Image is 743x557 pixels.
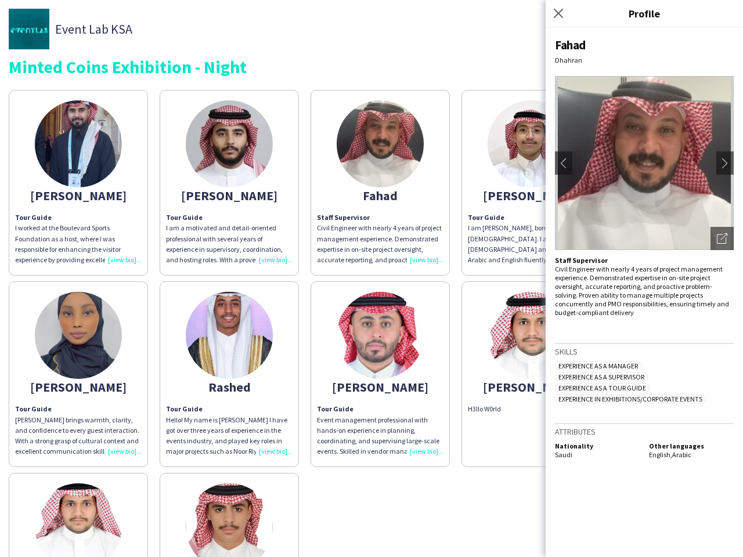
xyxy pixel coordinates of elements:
span: Experience in Exhibitions/Corporate Events [555,395,706,403]
div: I am [PERSON_NAME], born on [DEMOGRAPHIC_DATA]. I am [DEMOGRAPHIC_DATA] and speak both Arabic and... [468,223,594,265]
div: Fahad [555,37,734,53]
h3: Profile [546,6,743,21]
img: thumb-6504c191c9d4e.jpg [488,292,575,379]
img: thumb-68dc25e7409a1.jpeg [186,100,273,187]
span: Saudi [555,450,572,459]
div: [PERSON_NAME] [15,382,142,392]
div: [PERSON_NAME] [317,382,443,392]
div: [PERSON_NAME] [166,190,293,201]
b: Tour Guide [15,404,52,413]
h5: Other languages [649,442,734,450]
b: Tour Guide [317,404,354,413]
img: thumb-68b104eccc2f7.png [35,100,122,187]
div: Hello! My name is [PERSON_NAME] I have got over three years of experience in the events industry,... [166,404,293,457]
div: Minted Coins Exhibition - Night [9,58,734,75]
div: [PERSON_NAME] [468,190,594,201]
img: thumb-6484e0113b86e.jpeg [35,292,122,379]
span: Experience as a Supervisor [555,372,648,381]
div: Civil Engineer with nearly 4 years of project management experience. Demonstrated expertise in on... [317,223,443,265]
p: I am a motivated and detail-oriented professional with several years of experience in supervisory... [166,212,293,265]
h5: Nationality [555,442,640,450]
h3: Attributes [555,426,734,437]
span: Experience as a Tour Guide [555,384,650,392]
b: Tour Guide [166,213,203,222]
div: [PERSON_NAME] brings warmth, clarity, and confidence to every guest interaction. With a strong gr... [15,404,142,457]
b: Tour Guide [15,213,52,222]
img: thumb-5c71f5ac-19c8-4b12-9d84-9ad8b0b05896.jpg [9,9,49,49]
span: English , [649,450,672,459]
img: Crew avatar or photo [555,76,734,250]
span: Arabic [672,450,691,459]
b: Tour Guide [166,404,203,413]
div: H3llo W0rld [468,404,594,414]
span: Experience as a Manager [555,361,641,370]
div: Open photos pop-in [710,227,734,250]
img: thumb-662e68e571236.jpeg [488,100,575,187]
h3: Skills [555,346,734,357]
b: Staff Supervisor [317,213,370,222]
div: Fahad [317,190,443,201]
div: I worked at the Boulevard Sports Foundation as a host, where I was responsible for enhancing the ... [15,212,142,265]
img: thumb-687df682ef031.jpeg [337,292,424,379]
div: [PERSON_NAME] [15,190,142,201]
img: thumb-7c1fc00d-8673-4c22-a7f5-fac8741591c2.jpg [186,292,273,379]
div: [PERSON_NAME] [468,382,594,392]
div: Rashed [166,382,293,392]
div: Event management professional with hands-on experience in planning, coordinating, and supervising... [317,415,443,457]
span: Event Lab KSA [55,24,132,34]
div: Civil Engineer with nearly 4 years of project management experience. Demonstrated expertise in on... [555,265,734,317]
b: Staff Supervisor [555,256,608,265]
img: thumb-66f1650c77d39.jpeg [337,100,424,187]
b: Tour Guide [468,213,504,222]
div: Dhahran [555,56,734,64]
